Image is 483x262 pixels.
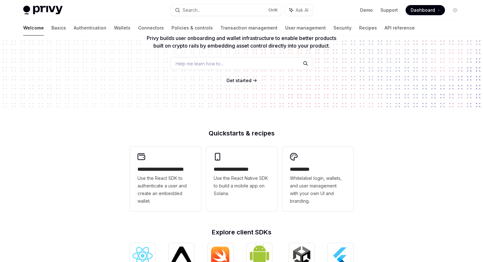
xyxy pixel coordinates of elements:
[296,7,308,13] span: Ask AI
[183,6,200,14] div: Search...
[268,8,278,13] span: Ctrl K
[23,20,44,36] a: Welcome
[130,130,353,136] h2: Quickstarts & recipes
[171,4,282,16] button: Search...CtrlK
[226,77,252,84] a: Get started
[411,7,435,13] span: Dashboard
[285,20,326,36] a: User management
[138,20,164,36] a: Connectors
[214,174,270,197] span: Use the React Native SDK to build a mobile app on Solana.
[74,20,106,36] a: Authentication
[360,7,373,13] a: Demo
[290,174,346,205] span: Whitelabel login, wallets, and user management with your own UI and branding.
[450,5,460,15] button: Toggle dark mode
[51,20,66,36] a: Basics
[380,7,398,13] a: Support
[176,60,224,67] span: Help me learn how to…
[138,174,193,205] span: Use the React SDK to authenticate a user and create an embedded wallet.
[282,147,353,211] a: **** *****Whitelabel login, wallets, and user management with your own UI and branding.
[285,4,313,16] button: Ask AI
[406,5,445,15] a: Dashboard
[385,20,415,36] a: API reference
[206,147,277,211] a: **** **** **** ***Use the React Native SDK to build a mobile app on Solana.
[333,20,352,36] a: Security
[114,20,131,36] a: Wallets
[220,20,278,36] a: Transaction management
[359,20,377,36] a: Recipes
[130,229,353,235] h2: Explore client SDKs
[23,6,63,15] img: light logo
[171,20,213,36] a: Policies & controls
[226,78,252,83] span: Get started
